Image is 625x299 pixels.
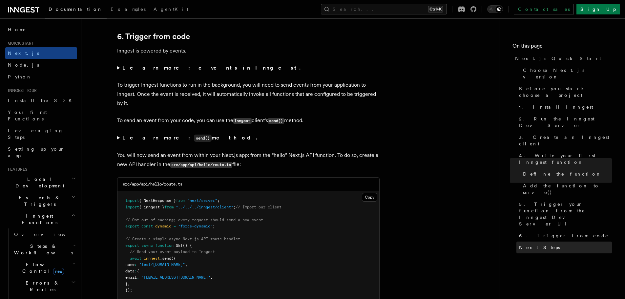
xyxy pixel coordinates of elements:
[5,210,77,228] button: Inngest Functions
[139,205,164,209] span: { inngest }
[516,83,612,101] a: Before you start: choose a project
[516,113,612,131] a: 2. Run the Inngest Dev Server
[520,180,612,198] a: Add the function to serve()
[8,128,63,140] span: Leveraging Steps
[213,224,215,228] span: ;
[141,275,210,280] span: "[EMAIL_ADDRESS][DOMAIN_NAME]"
[516,101,612,113] a: 1. Install Inngest
[5,194,72,207] span: Events & Triggers
[135,262,137,267] span: :
[164,205,174,209] span: from
[171,256,176,261] span: ({
[5,95,77,106] a: Install the SDK
[117,151,380,169] p: You will now send an event from within your Next.js app: from the “hello” Next.js API function. T...
[174,224,176,228] span: =
[117,46,380,55] p: Inngest is powered by events.
[111,7,146,12] span: Examples
[130,256,141,261] span: await
[321,4,447,14] button: Search...Ctrl+K
[125,218,263,222] span: // Opt out of caching; every request should send a new event
[8,62,39,68] span: Node.js
[137,269,139,273] span: {
[170,162,232,168] code: src/app/api/hello/route.ts
[5,192,77,210] button: Events & Triggers
[519,116,612,129] span: 2. Run the Inngest Dev Server
[155,243,174,248] span: function
[5,213,71,226] span: Inngest Functions
[11,228,77,240] a: Overview
[217,198,219,203] span: ;
[183,243,192,248] span: () {
[516,198,612,230] a: 5. Trigger your function from the Inngest Dev Server UI
[519,201,612,227] span: 5. Trigger your function from the Inngest Dev Server UI
[125,269,135,273] span: data
[516,242,612,253] a: Next Steps
[194,135,212,142] code: send()
[107,2,150,18] a: Examples
[5,173,77,192] button: Local Development
[523,67,612,80] span: Choose Next.js version
[125,198,139,203] span: import
[514,4,574,14] a: Contact sales
[125,237,240,241] span: // Create a simple async Next.js API route handler
[117,116,380,125] p: To send an event from your code, you can use the client's method.
[123,182,182,186] code: src/app/api/hello/route.ts
[11,240,77,259] button: Steps & Workflows
[515,55,601,62] span: Next.js Quick Start
[135,269,137,273] span: :
[117,80,380,108] p: To trigger Inngest functions to run in the background, you will need to send events from your app...
[8,74,32,79] span: Python
[141,243,153,248] span: async
[11,259,77,277] button: Flow Controlnew
[141,224,153,228] span: const
[8,26,26,33] span: Home
[125,224,139,228] span: export
[487,5,503,13] button: Toggle dark mode
[428,6,443,12] kbd: Ctrl+K
[176,243,183,248] span: GET
[268,118,284,124] code: send()
[187,198,217,203] span: "next/server"
[139,198,176,203] span: { NextResponse }
[5,176,72,189] span: Local Development
[160,256,171,261] span: .send
[5,71,77,83] a: Python
[128,282,130,286] span: ,
[125,288,132,292] span: });
[185,262,187,267] span: ,
[516,131,612,150] a: 3. Create an Inngest client
[516,230,612,242] a: 6. Trigger from code
[5,106,77,125] a: Your first Functions
[519,244,560,251] span: Next Steps
[210,275,213,280] span: ,
[5,88,37,93] span: Inngest tour
[233,205,236,209] span: ;
[11,277,77,295] button: Errors & Retries
[519,104,593,110] span: 1. Install Inngest
[125,275,137,280] span: email
[523,171,601,177] span: Define the function
[576,4,620,14] a: Sign Up
[122,65,302,71] strong: Learn more: events in Inngest.
[8,110,47,121] span: Your first Functions
[516,150,612,168] a: 4. Write your first Inngest function
[8,146,64,158] span: Setting up your app
[176,205,233,209] span: "../../../inngest/client"
[362,193,377,202] button: Copy
[5,41,34,46] span: Quick start
[137,275,139,280] span: :
[5,47,77,59] a: Next.js
[519,85,612,98] span: Before you start: choose a project
[130,249,215,254] span: // Send your event payload to Inngest
[139,262,185,267] span: "test/[DOMAIN_NAME]"
[14,232,82,237] span: Overview
[53,268,64,275] span: new
[122,135,259,141] strong: Learn more: method.
[5,24,77,35] a: Home
[8,98,76,103] span: Install the SDK
[512,42,612,53] h4: On this page
[117,63,380,73] summary: Learn more: events in Inngest.
[520,168,612,180] a: Define the function
[125,262,135,267] span: name
[125,243,139,248] span: export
